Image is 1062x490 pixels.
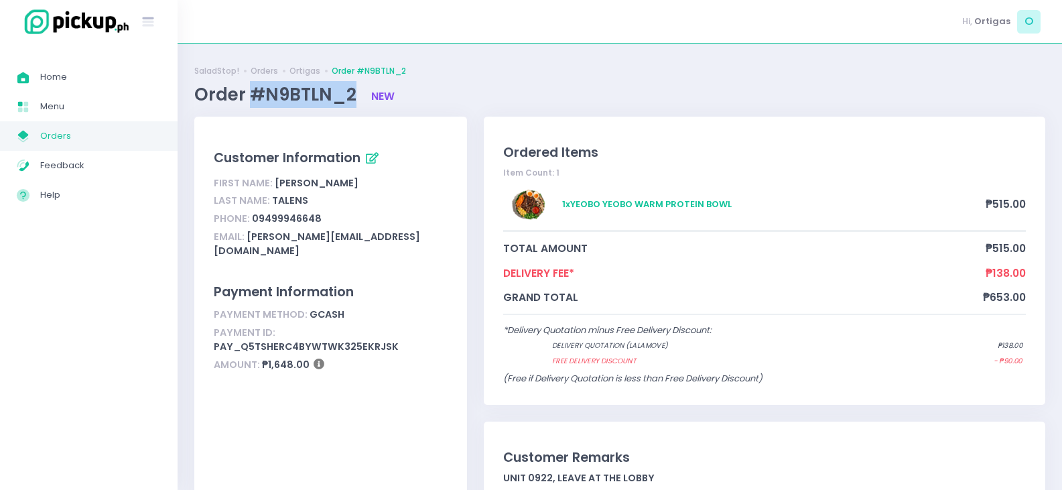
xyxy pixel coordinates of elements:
[371,89,395,103] span: new
[214,358,260,371] span: Amount:
[503,241,986,256] span: total amount
[214,176,273,190] span: First Name:
[983,290,1026,305] span: ₱653.00
[503,265,986,281] span: Delivery Fee*
[986,241,1026,256] span: ₱515.00
[40,157,161,174] span: Feedback
[40,127,161,145] span: Orders
[997,341,1022,351] span: ₱138.00
[289,65,320,77] a: Ortigas
[214,308,308,321] span: Payment Method:
[214,228,447,260] div: [PERSON_NAME][EMAIL_ADDRESS][DOMAIN_NAME]
[194,82,360,107] span: Order #N9BTLN_2
[986,265,1026,281] span: ₱138.00
[40,186,161,204] span: Help
[214,212,250,225] span: Phone:
[503,324,712,336] span: *Delivery Quotation minus Free Delivery Discount:
[994,356,1022,367] span: - ₱90.00
[214,194,270,207] span: Last Name:
[17,7,131,36] img: logo
[214,147,447,170] div: Customer Information
[503,143,1026,162] div: Ordered Items
[503,167,1026,179] div: Item Count: 1
[1017,10,1041,34] span: O
[214,324,447,356] div: pay_Q5tSHERC4bYWtwk325ekrjsk
[40,98,161,115] span: Menu
[40,68,161,86] span: Home
[214,210,447,228] div: 09499946648
[214,326,275,339] span: Payment ID:
[962,15,972,28] span: Hi,
[214,356,447,374] div: ₱1,648.00
[214,230,245,243] span: Email:
[214,306,447,324] div: gcash
[503,471,1026,485] div: Unit 0922, Leave at the lobby
[214,174,447,192] div: [PERSON_NAME]
[194,65,239,77] a: SaladStop!
[503,372,762,385] span: (Free if Delivery Quotation is less than Free Delivery Discount)
[503,290,983,305] span: grand total
[214,192,447,210] div: Talens
[251,65,278,77] a: Orders
[214,282,447,302] div: Payment Information
[503,448,1026,467] div: Customer Remarks
[974,15,1010,28] span: Ortigas
[552,341,945,351] span: Delivery quotation (lalamove)
[552,356,941,367] span: Free Delivery Discount
[332,65,406,77] a: Order #N9BTLN_2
